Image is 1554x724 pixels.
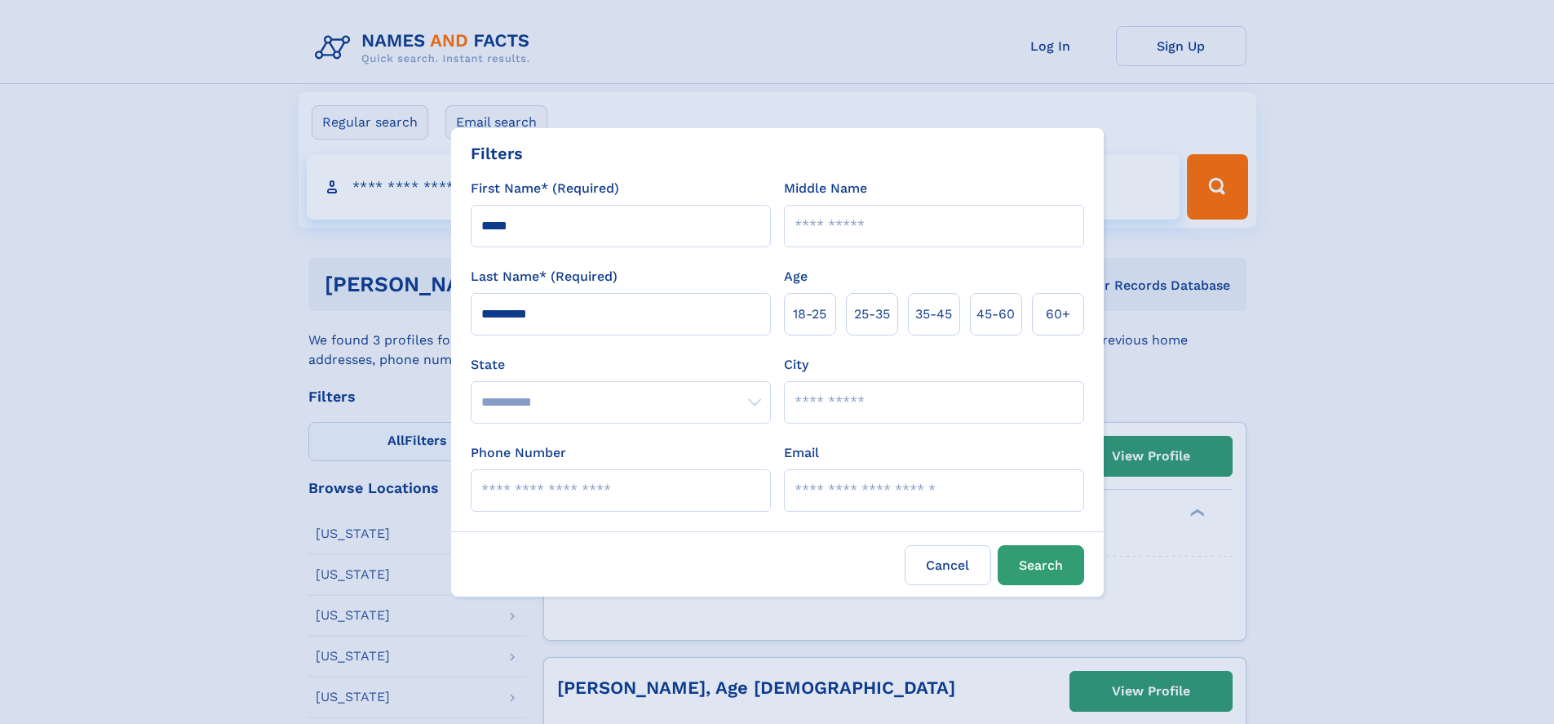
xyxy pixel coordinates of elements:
div: Filters [471,141,523,166]
span: 25‑35 [854,304,890,324]
label: Age [784,267,808,286]
label: Email [784,443,819,463]
label: First Name* (Required) [471,179,619,198]
span: 35‑45 [915,304,952,324]
label: City [784,355,808,375]
span: 45‑60 [976,304,1015,324]
button: Search [998,545,1084,585]
label: Phone Number [471,443,566,463]
label: Middle Name [784,179,867,198]
span: 18‑25 [793,304,826,324]
label: Cancel [905,545,991,585]
label: Last Name* (Required) [471,267,618,286]
span: 60+ [1046,304,1070,324]
label: State [471,355,771,375]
